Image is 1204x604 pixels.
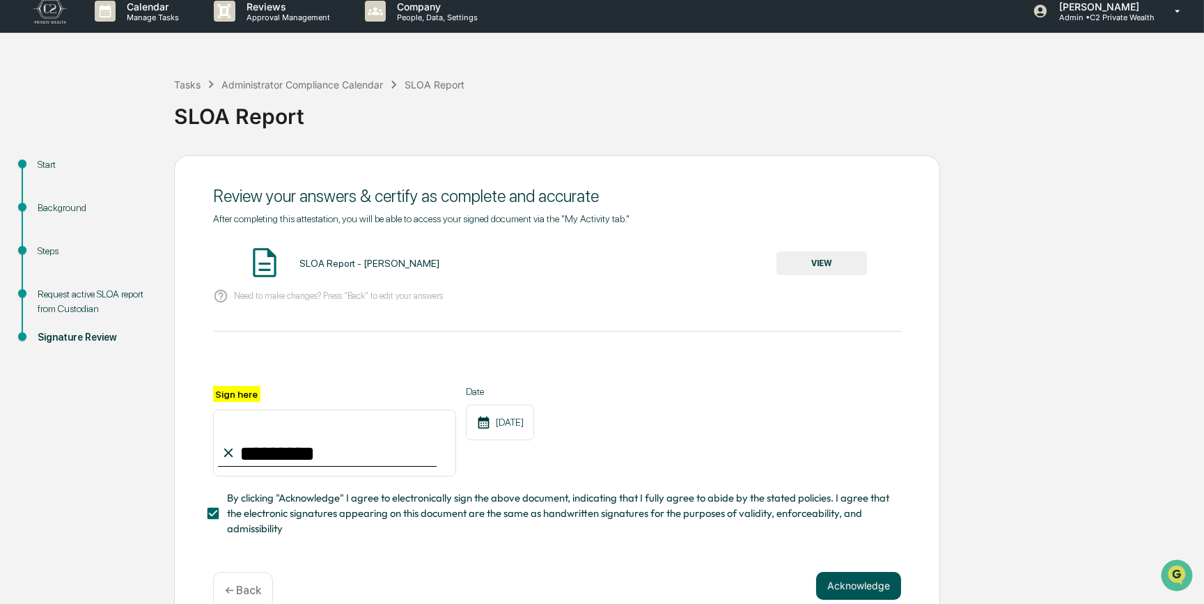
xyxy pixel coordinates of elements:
[38,287,152,316] div: Request active SLOA report from Custodian
[98,235,169,247] a: Powered byPylon
[28,202,88,216] span: Data Lookup
[8,196,93,222] a: 🔎Data Lookup
[816,572,901,600] button: Acknowledge
[115,176,173,189] span: Attestations
[38,244,152,258] div: Steps
[776,251,867,275] button: VIEW
[95,170,178,195] a: 🗄️Attestations
[174,93,1197,129] div: SLOA Report
[1048,1,1155,13] p: [PERSON_NAME]
[14,177,25,188] div: 🖐️
[47,107,228,121] div: Start new chat
[213,386,260,402] label: Sign here
[14,107,39,132] img: 1746055101610-c473b297-6a78-478c-a979-82029cc54cd1
[14,203,25,215] div: 🔎
[405,79,464,91] div: SLOA Report
[227,490,890,537] span: By clicking "Acknowledge" I agree to electronically sign the above document, indicating that I fu...
[235,1,337,13] p: Reviews
[38,157,152,172] div: Start
[235,13,337,22] p: Approval Management
[14,29,253,52] p: How can we help?
[221,79,383,91] div: Administrator Compliance Calendar
[139,236,169,247] span: Pylon
[8,170,95,195] a: 🖐️Preclearance
[466,405,534,440] div: [DATE]
[116,13,186,22] p: Manage Tasks
[237,111,253,127] button: Start new chat
[213,186,901,206] div: Review your answers & certify as complete and accurate
[116,1,186,13] p: Calendar
[247,245,282,280] img: Document Icon
[386,13,485,22] p: People, Data, Settings
[28,176,90,189] span: Preclearance
[299,258,439,269] div: SLOA Report - [PERSON_NAME]
[225,584,261,597] p: ← Back
[234,291,443,301] p: Need to make changes? Press "Back" to edit your answers
[213,213,630,224] span: After completing this attestation, you will be able to access your signed document via the "My Ac...
[38,201,152,215] div: Background
[1159,558,1197,596] iframe: Open customer support
[466,386,534,397] label: Date
[1048,13,1155,22] p: Admin • C2 Private Wealth
[174,79,201,91] div: Tasks
[47,121,176,132] div: We're available if you need us!
[101,177,112,188] div: 🗄️
[386,1,485,13] p: Company
[38,330,152,345] div: Signature Review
